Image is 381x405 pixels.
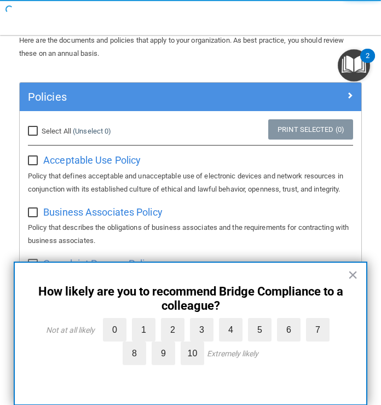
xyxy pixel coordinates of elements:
p: Policy that describes the obligations of business associates and the requirements for contracting... [28,221,353,247]
label: 7 [306,318,330,342]
label: 9 [152,342,175,365]
h5: Policies [28,91,268,103]
span: Select All [42,127,71,135]
p: How likely are you to recommend Bridge Compliance to a colleague? [37,285,344,314]
button: Close [348,266,358,283]
button: Open Resource Center, 2 new notifications [338,49,370,82]
label: 6 [277,318,301,342]
label: 4 [219,318,243,342]
span: Here are the documents and policies that apply to your organization. As best practice, you should... [19,36,344,57]
label: 10 [181,342,204,365]
label: 2 [161,318,184,342]
a: Print Selected (0) [268,119,353,140]
span: Complaint Process Policy [43,258,154,269]
label: 8 [123,342,146,365]
p: Policy that defines acceptable and unacceptable use of electronic devices and network resources i... [28,170,353,196]
label: 3 [190,318,213,342]
label: 1 [132,318,155,342]
div: 2 [366,56,370,70]
iframe: Drift Widget Chat Controller [192,327,368,371]
label: 5 [248,318,272,342]
span: Acceptable Use Policy [43,154,141,166]
span: Business Associates Policy [43,206,163,218]
div: Not at all likely [46,326,95,334]
label: 0 [103,318,126,342]
a: (Unselect 0) [73,127,111,135]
